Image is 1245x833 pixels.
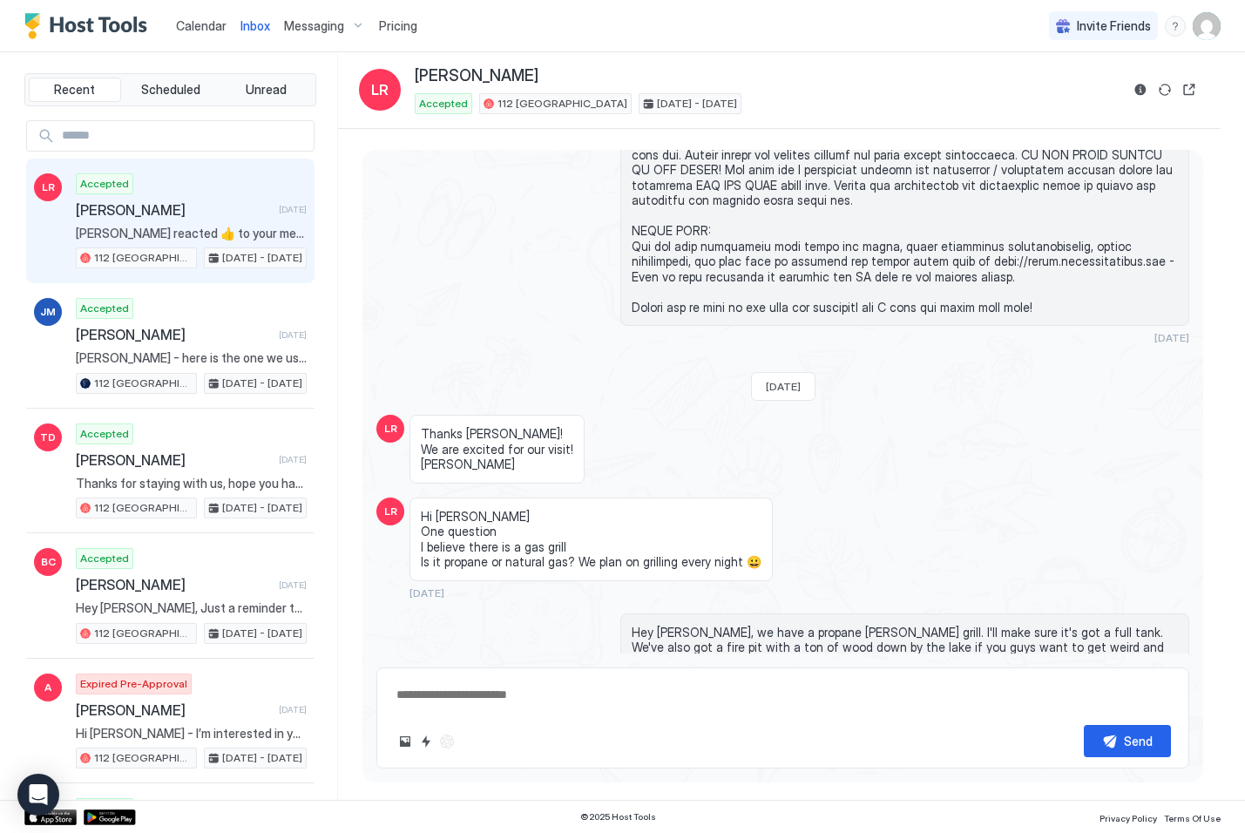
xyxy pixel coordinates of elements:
span: [DATE] [1154,331,1189,344]
span: 112 [GEOGRAPHIC_DATA] [94,376,193,391]
span: 112 [GEOGRAPHIC_DATA] [94,500,193,516]
span: Unread [246,82,287,98]
button: Recent [29,78,121,102]
span: Accepted [80,426,129,442]
span: [DATE] [766,380,801,393]
span: LR [42,179,55,195]
span: [PERSON_NAME] - here is the one we use for block parties - [PERSON_NAME] on the Spot - [PERSON_NA... [76,350,307,366]
span: Inbox [240,18,270,33]
span: [PERSON_NAME] [415,66,538,86]
a: Calendar [176,17,227,35]
span: [PERSON_NAME] [76,576,272,593]
span: Thanks [PERSON_NAME]! We are excited for our visit! [PERSON_NAME] [421,426,573,472]
span: Accepted [419,96,468,112]
span: BC [41,554,56,570]
span: Accepted [80,551,129,566]
input: Input Field [55,121,314,151]
span: [DATE] - [DATE] [222,626,302,641]
span: Accepted [80,301,129,316]
a: Inbox [240,17,270,35]
div: Open Intercom Messenger [17,774,59,816]
span: [DATE] - [DATE] [222,500,302,516]
span: Scheduled [141,82,200,98]
span: JM [40,304,56,320]
button: Reservation information [1130,79,1151,100]
span: 112 [GEOGRAPHIC_DATA] [94,626,193,641]
span: Hi [PERSON_NAME] - I’m interested in your cabin, but I had a few questions. 1) Do you have any ka... [76,726,307,742]
span: [DATE] - [DATE] [222,250,302,266]
span: Calendar [176,18,227,33]
span: [DATE] - [DATE] [222,750,302,766]
span: A [44,680,51,695]
span: [PERSON_NAME] reacted 👍 to your message "Hey [PERSON_NAME], we have a propane [PERSON_NAME] grill... [76,226,307,241]
button: Sync reservation [1154,79,1175,100]
div: User profile [1193,12,1221,40]
button: Open reservation [1179,79,1200,100]
button: Quick reply [416,731,436,752]
a: Google Play Store [84,809,136,825]
span: 112 [GEOGRAPHIC_DATA] [94,750,193,766]
span: [DATE] [279,454,307,465]
button: Send [1084,725,1171,757]
span: Expired Pre-Approval [80,676,187,692]
span: [PERSON_NAME] [76,326,272,343]
span: Recent [54,82,95,98]
button: Upload image [395,731,416,752]
span: [DATE] - [DATE] [222,376,302,391]
span: LR [384,421,397,437]
span: Messaging [284,18,344,34]
span: Hey [PERSON_NAME], Just a reminder that your check-out is [DATE] at 11AM which is when our cleani... [76,600,307,616]
span: [DATE] [409,586,444,599]
span: Hey [PERSON_NAME], we have a propane [PERSON_NAME] grill. I'll make sure it's got a full tank. We... [632,625,1178,671]
span: Thanks for staying with us, hope you had a good weekend! [76,476,307,491]
span: [PERSON_NAME] [76,701,272,719]
span: LR [371,79,389,100]
span: [DATE] [279,579,307,591]
span: Accepted [80,176,129,192]
span: Invite Friends [1077,18,1151,34]
button: Unread [220,78,312,102]
span: Terms Of Use [1164,813,1221,823]
span: [PERSON_NAME] [76,451,272,469]
span: Pricing [379,18,417,34]
a: Privacy Policy [1100,808,1157,826]
span: [DATE] [279,704,307,715]
a: App Store [24,809,77,825]
div: menu [1165,16,1186,37]
button: Scheduled [125,78,217,102]
span: TD [40,430,56,445]
span: Privacy Policy [1100,813,1157,823]
a: Host Tools Logo [24,13,155,39]
a: Terms Of Use [1164,808,1221,826]
span: © 2025 Host Tools [580,811,656,823]
span: Hi [PERSON_NAME] One question I believe there is a gas grill Is it propane or natural gas? We pla... [421,509,761,570]
div: Send [1124,732,1153,750]
span: [PERSON_NAME] [76,201,272,219]
span: LR [384,504,397,519]
span: [DATE] [279,204,307,215]
span: [DATE] - [DATE] [657,96,737,112]
span: 112 [GEOGRAPHIC_DATA] [94,250,193,266]
span: 112 [GEOGRAPHIC_DATA] [497,96,627,112]
span: [DATE] [279,329,307,341]
div: tab-group [24,73,316,106]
